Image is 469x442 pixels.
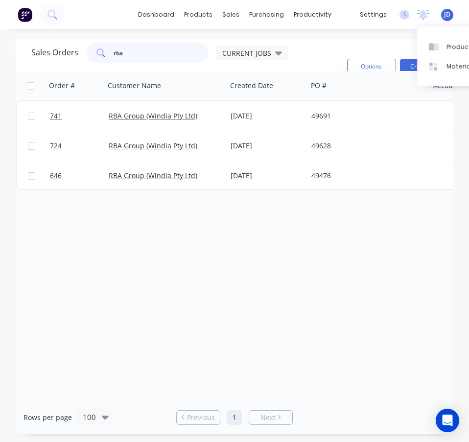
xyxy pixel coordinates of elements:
div: 49476 [311,171,420,181]
span: 741 [50,111,62,121]
div: settings [355,7,392,22]
img: Factory [18,7,32,22]
span: 724 [50,141,62,151]
div: sales [217,7,244,22]
div: 49691 [311,111,420,121]
div: 49628 [311,141,420,151]
div: purchasing [244,7,289,22]
a: RBA Group (Windia Pty Ltd) [109,111,197,120]
div: Open Intercom Messenger [436,409,459,432]
h1: Sales Orders [31,48,78,57]
span: 646 [50,171,62,181]
div: [DATE] [231,171,304,181]
a: RBA Group (Windia Pty Ltd) [109,141,197,150]
div: [DATE] [231,141,304,151]
button: Options [347,59,396,74]
div: PO # [311,81,327,91]
ul: Pagination [172,410,297,425]
a: 724 [50,131,109,161]
span: Next [260,413,276,422]
a: Next page [249,413,292,422]
input: Search... [114,43,209,63]
div: Customer Name [108,81,161,91]
button: Create order [400,59,456,74]
div: productivity [289,7,336,22]
a: RBA Group (Windia Pty Ltd) [109,171,197,180]
div: products [179,7,217,22]
span: Rows per page [23,413,72,422]
a: Previous page [177,413,220,422]
span: CURRENT JOBS [222,48,271,58]
span: Previous [187,413,215,422]
div: Order # [49,81,75,91]
div: Created Date [230,81,273,91]
a: Page 1 is your current page [227,410,242,425]
a: 741 [50,101,109,131]
span: JD [444,10,450,19]
div: [DATE] [231,111,304,121]
a: dashboard [133,7,179,22]
a: 646 [50,161,109,190]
